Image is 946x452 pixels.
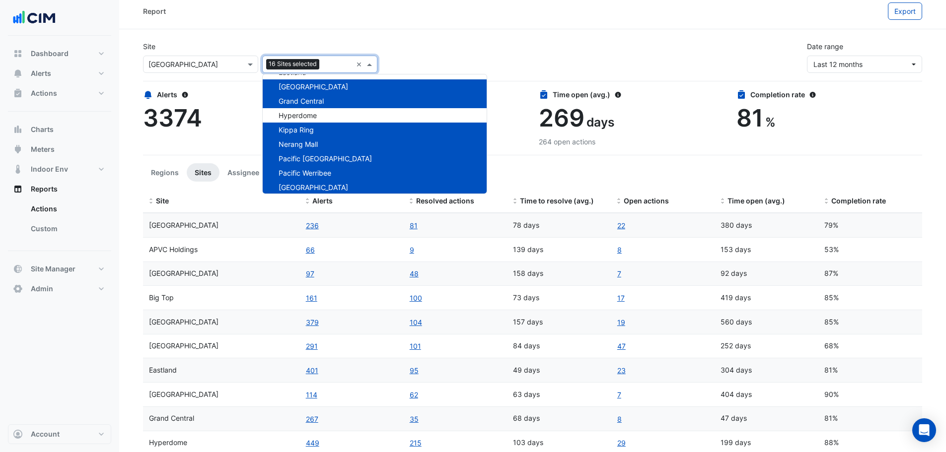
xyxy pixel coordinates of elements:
[721,413,812,424] div: 47 days
[617,389,622,400] a: 7
[13,284,23,294] app-icon: Admin
[8,44,111,64] button: Dashboard
[824,292,916,304] div: 85%
[912,418,936,442] div: Open Intercom Messenger
[513,340,605,352] div: 84 days
[156,196,169,205] span: Site
[888,2,922,20] button: Export
[513,220,605,231] div: 78 days
[149,414,194,422] span: Grand Central
[149,293,174,302] span: Big Top
[8,83,111,103] button: Actions
[513,389,605,400] div: 63 days
[8,279,111,299] button: Admin
[31,429,60,439] span: Account
[617,268,622,279] a: 7
[23,199,111,219] a: Actions
[279,111,317,120] span: Hyperdome
[617,365,626,376] a: 23
[409,437,422,449] a: 215
[617,340,626,352] a: 47
[8,64,111,83] button: Alerts
[721,220,812,231] div: 380 days
[513,268,605,279] div: 158 days
[617,437,626,449] a: 29
[143,103,202,132] span: 3374
[219,163,267,182] button: Assignee
[624,196,669,205] span: Open actions
[721,292,812,304] div: 419 days
[279,97,324,105] span: Grand Central
[8,139,111,159] button: Meters
[279,154,372,163] span: Pacific [GEOGRAPHIC_DATA]
[617,244,622,256] a: 8
[149,438,187,447] span: Hyperdome
[8,179,111,199] button: Reports
[31,284,53,294] span: Admin
[617,292,625,304] a: 17
[13,68,23,78] app-icon: Alerts
[149,366,177,374] span: Eastland
[312,196,333,205] span: Alerts
[31,88,57,98] span: Actions
[13,125,23,134] app-icon: Charts
[31,144,55,154] span: Meters
[409,389,419,400] a: 62
[31,164,68,174] span: Indoor Env
[824,244,916,256] div: 53%
[736,89,922,100] div: Completion rate
[824,317,916,328] div: 85%
[8,424,111,444] button: Account
[409,268,419,279] a: 48
[13,88,23,98] app-icon: Actions
[279,126,314,134] span: Kippa Ring
[305,244,315,256] button: 66
[305,413,319,425] button: 267
[13,184,23,194] app-icon: Reports
[831,196,886,205] span: Completion rate
[728,196,785,205] span: Time open (avg.)
[305,268,315,279] button: 97
[807,41,843,52] label: Date range
[409,365,419,376] a: 95
[539,136,725,147] div: 264 open actions
[262,74,487,194] ng-dropdown-panel: Options list
[13,164,23,174] app-icon: Indoor Env
[143,163,187,182] button: Regions
[143,41,155,52] label: Site
[279,169,331,177] span: Pacific Werribee
[617,413,622,425] a: 8
[305,292,318,304] button: 161
[31,264,75,274] span: Site Manager
[824,340,916,352] div: 68%
[617,317,626,328] a: 19
[513,292,605,304] div: 73 days
[721,389,812,400] div: 404 days
[721,268,812,279] div: 92 days
[279,140,318,148] span: Nerang Mall
[409,292,423,304] a: 100
[13,144,23,154] app-icon: Meters
[143,6,166,16] div: Report
[824,220,916,231] div: 79%
[513,244,605,256] div: 139 days
[149,390,218,398] span: Forest Lake
[13,49,23,59] app-icon: Dashboard
[807,56,922,73] button: Last 12 months
[305,317,319,328] button: 379
[305,389,318,400] button: 114
[539,103,584,132] span: 269
[149,318,218,326] span: Canberra Centre
[586,115,614,129] span: days
[736,103,763,132] span: 81
[409,244,415,256] a: 9
[305,220,319,231] button: 236
[513,437,605,449] div: 103 days
[279,82,348,91] span: [GEOGRAPHIC_DATA]
[8,199,111,243] div: Reports
[721,365,812,376] div: 304 days
[824,268,916,279] div: 87%
[143,89,329,100] div: Alerts
[8,120,111,139] button: Charts
[416,196,474,205] span: Resolved actions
